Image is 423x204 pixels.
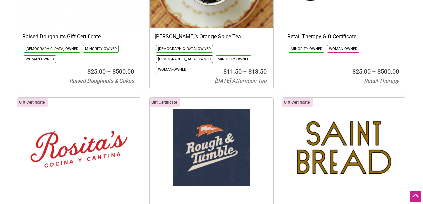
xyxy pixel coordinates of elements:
[155,33,268,40] h3: [PERSON_NAME]’s Orange Spice Tea
[156,45,213,53] li: Click to show only this community
[112,68,134,75] bdi: 500.00
[156,55,213,63] li: Click to show only this community
[223,68,242,75] bdi: 11.50
[69,78,134,84] span: Raised Doughnuts & Cakes
[243,68,247,75] span: –
[377,68,399,75] bdi: 500.00
[282,98,313,107] div: Click to show only this category
[87,68,106,75] bdi: 25.00
[410,191,421,202] div: Scroll Back to Top
[150,98,180,107] div: Click to show only this category
[282,98,406,198] img: Saint Bread Gift Certificate
[17,98,141,198] img: Rosita's logo
[352,68,356,75] span: $
[107,68,111,75] span: –
[248,68,267,75] bdi: 18.50
[87,68,91,75] span: $
[17,98,48,107] div: Click to show only this category
[150,98,273,198] img: Rough & Tumble
[156,66,188,73] li: Click to show only this community
[24,45,80,53] li: Click to show only this community
[112,68,116,75] span: $
[289,45,324,53] li: Click to show only this community
[22,33,136,40] h3: Raised Doughnuts Gift Certificate
[287,33,401,40] h3: Retail Therapy Gift Certificate
[223,68,227,75] span: $
[83,45,119,53] li: Click to show only this community
[216,55,251,63] li: Click to show only this community
[352,68,371,75] bdi: 25.00
[372,68,376,75] span: –
[248,68,252,75] span: $
[24,55,56,63] li: Click to show only this community
[364,78,399,84] span: Retail Therapy
[327,45,359,53] li: Click to show only this community
[377,68,381,75] span: $
[215,78,267,84] span: [DATE] Afternoon Tea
